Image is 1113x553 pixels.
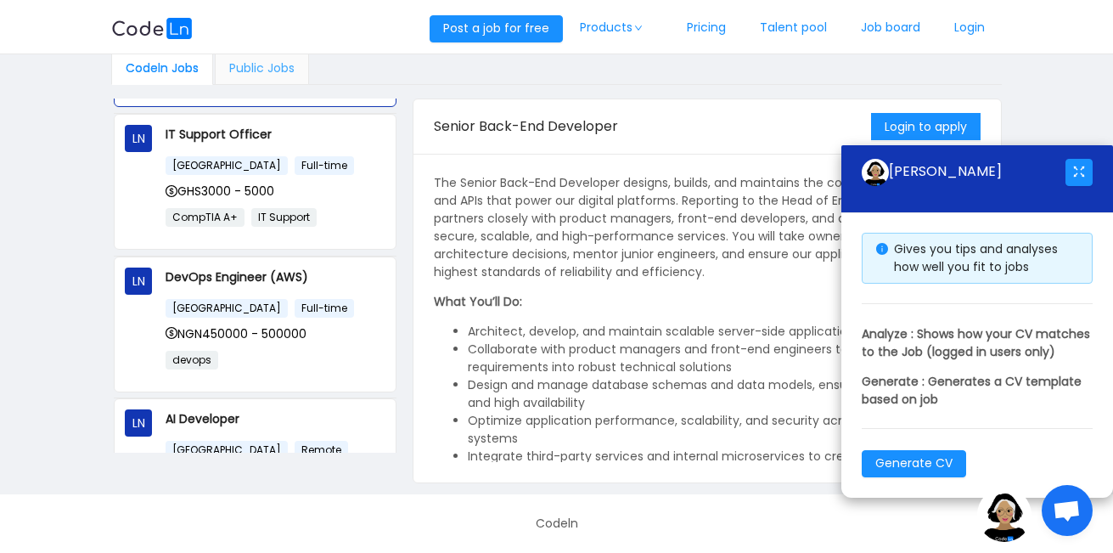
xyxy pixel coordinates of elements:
[111,51,213,85] div: Codeln Jobs
[166,327,177,339] i: icon: dollar
[295,441,348,460] span: Remote
[1065,159,1093,186] button: icon: fullscreen
[166,185,177,197] i: icon: dollar
[132,125,145,152] span: LN
[251,208,317,227] span: IT Support
[862,373,1093,409] p: Generate : Generates a CV template based on job
[430,20,563,37] a: Post a job for free
[215,51,309,85] div: Public Jobs
[166,268,385,286] p: DevOps Engineer (AWS)
[166,299,288,318] span: [GEOGRAPHIC_DATA]
[166,125,385,144] p: IT Support Officer
[862,325,1093,361] p: Analyze : Shows how your CV matches to the Job (logged in users only)
[166,409,385,428] p: AI Developer
[295,299,354,318] span: Full-time
[862,159,889,186] img: ground.ddcf5dcf.png
[862,159,1065,186] div: [PERSON_NAME]
[977,488,1031,542] img: ground.ddcf5dcf.png
[468,448,981,483] li: Integrate third-party services and internal microservices to create seamless end-to-end functiona...
[434,174,981,281] p: The Senior Back-End Developer designs, builds, and maintains the core server-side systems and API...
[166,441,288,460] span: [GEOGRAPHIC_DATA]
[434,116,618,136] span: Senior Back-End Developer
[295,156,354,175] span: Full-time
[430,15,563,42] button: Post a job for free
[468,376,981,412] li: Design and manage database schemas and data models, ensuring integrity, security, and high availa...
[862,450,966,477] button: Generate CV
[468,323,981,341] li: Architect, develop, and maintain scalable server-side applications, services, and APIs
[166,325,306,342] span: NGN450000 - 500000
[468,341,981,376] li: Collaborate with product managers and front-end engineers to translate requirements into robust t...
[434,293,522,310] strong: What You’ll Do:
[876,243,888,255] i: icon: info-circle
[894,240,1058,275] span: Gives you tips and analyses how well you fit to jobs
[633,24,644,32] i: icon: down
[111,18,193,39] img: logobg.f302741d.svg
[166,183,274,200] span: GHS3000 - 5000
[166,208,245,227] span: CompTIA A+
[132,268,145,295] span: LN
[1042,485,1093,536] div: Open chat
[468,412,981,448] li: Optimize application performance, scalability, and security across distributed systems
[871,113,981,140] button: Login to apply
[132,409,145,437] span: LN
[166,156,288,175] span: [GEOGRAPHIC_DATA]
[166,351,218,370] span: devops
